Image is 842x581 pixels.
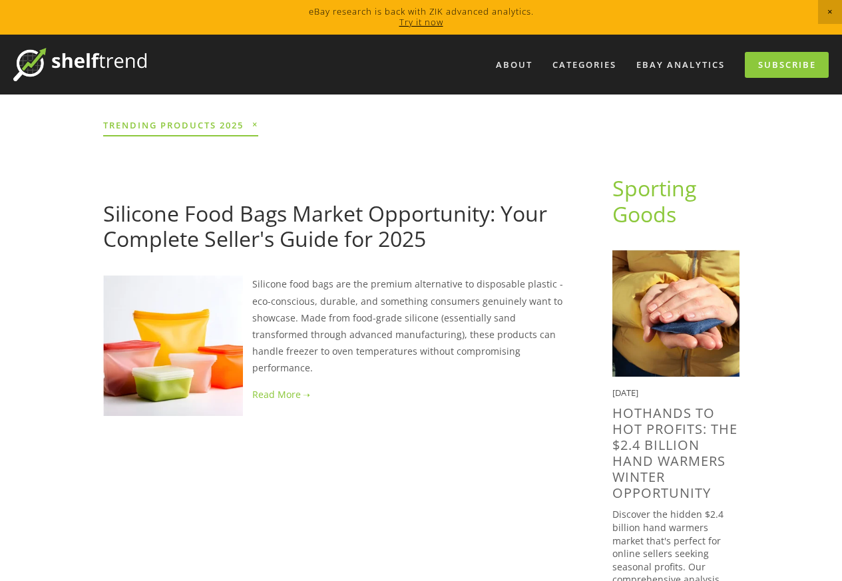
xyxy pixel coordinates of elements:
a: [DATE] [103,178,133,190]
span: trending products 2025 [103,118,258,130]
img: ShelfTrend [13,48,146,81]
img: HotHands to Hot Profits: The $2.4 Billion Hand Warmers Winter Opportunity [612,250,739,377]
a: Sporting Goods [612,174,702,228]
a: Subscribe [745,52,829,78]
img: Silicone Food Bags Market Opportunity: Your Complete Seller's Guide for 2025 [103,276,243,415]
div: Categories [544,54,625,76]
a: About [487,54,541,76]
a: Silicone Food Bags Market Opportunity: Your Complete Seller's Guide for 2025 [103,199,547,253]
a: eBay Analytics [628,54,734,76]
a: trending products 2025 [103,114,258,136]
a: Try it now [399,16,443,28]
a: HotHands to Hot Profits: The $2.4 Billion Hand Warmers Winter Opportunity [612,404,737,502]
p: Silicone food bags are the premium alternative to disposable plastic - eco-conscious, durable, an... [103,276,570,376]
time: [DATE] [612,387,638,399]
